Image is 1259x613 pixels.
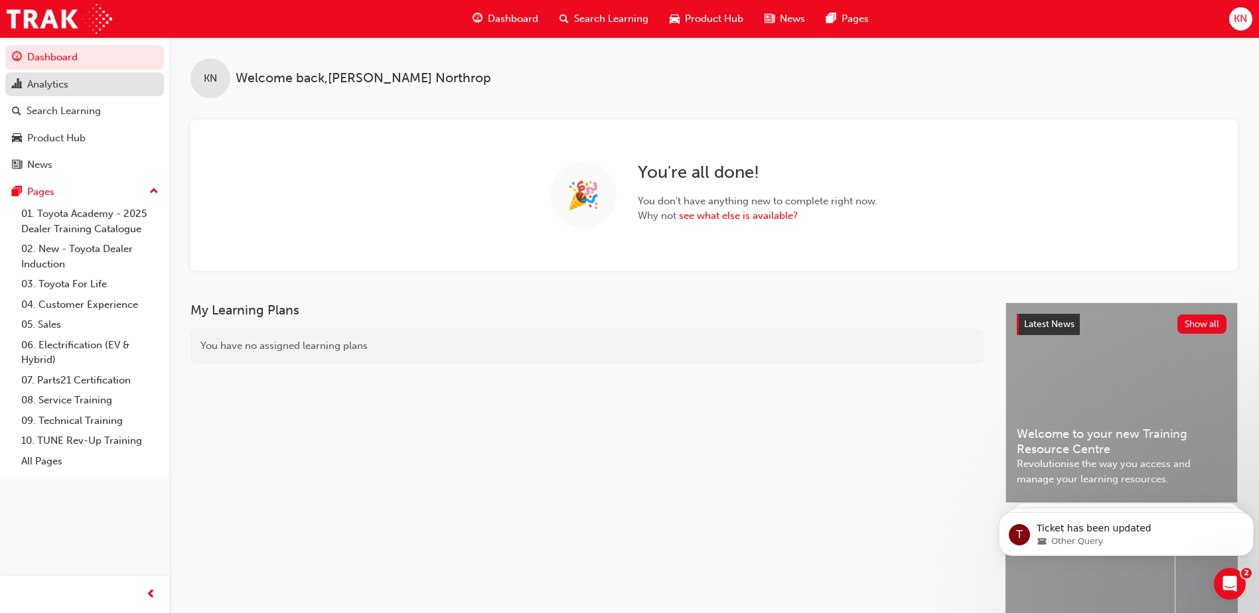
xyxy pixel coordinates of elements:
[16,314,164,335] a: 05. Sales
[1017,427,1226,456] span: Welcome to your new Training Resource Centre
[1241,568,1252,579] span: 2
[5,180,164,204] button: Pages
[549,5,659,33] a: search-iconSearch Learning
[27,184,54,200] div: Pages
[1234,11,1247,27] span: KN
[12,52,22,64] span: guage-icon
[685,11,743,27] span: Product Hub
[12,159,22,171] span: news-icon
[204,71,217,86] span: KN
[1177,314,1227,334] button: Show all
[638,194,878,209] span: You don't have anything new to complete right now.
[5,72,164,97] a: Analytics
[994,484,1259,577] iframe: Intercom notifications message
[670,11,680,27] span: car-icon
[16,411,164,431] a: 09. Technical Training
[754,5,816,33] a: news-iconNews
[5,153,164,177] a: News
[1017,314,1226,335] a: Latest NewsShow all
[16,431,164,451] a: 10. TUNE Rev-Up Training
[149,183,159,200] span: up-icon
[27,77,68,92] div: Analytics
[780,11,805,27] span: News
[1214,568,1246,600] iframe: Intercom live chat
[16,390,164,411] a: 08. Service Training
[190,303,984,318] h3: My Learning Plans
[1005,303,1238,503] a: Latest NewsShow allWelcome to your new Training Resource CentreRevolutionise the way you access a...
[826,11,836,27] span: pages-icon
[16,239,164,274] a: 02. New - Toyota Dealer Induction
[12,105,21,117] span: search-icon
[5,126,164,151] a: Product Hub
[816,5,879,33] a: pages-iconPages
[659,5,754,33] a: car-iconProduct Hub
[5,42,164,180] button: DashboardAnalyticsSearch LearningProduct HubNews
[16,274,164,295] a: 03. Toyota For Life
[638,208,878,224] span: Why not
[27,103,101,119] div: Search Learning
[27,131,86,146] div: Product Hub
[16,295,164,315] a: 04. Customer Experience
[12,133,22,145] span: car-icon
[488,11,538,27] span: Dashboard
[765,11,775,27] span: news-icon
[1017,456,1226,486] span: Revolutionise the way you access and manage your learning resources.
[679,210,798,222] a: see what else is available?
[7,4,112,34] img: Trak
[16,335,164,370] a: 06. Electrification (EV & Hybrid)
[146,586,156,603] span: prev-icon
[12,186,22,198] span: pages-icon
[5,99,164,123] a: Search Learning
[638,162,878,183] h2: You're all done!
[16,370,164,391] a: 07. Parts21 Certification
[190,328,984,364] div: You have no assigned learning plans
[574,11,648,27] span: Search Learning
[236,71,491,86] span: Welcome back , [PERSON_NAME] Northrop
[12,79,22,91] span: chart-icon
[16,451,164,472] a: All Pages
[1024,318,1074,330] span: Latest News
[16,204,164,239] a: 01. Toyota Academy - 2025 Dealer Training Catalogue
[27,157,52,172] div: News
[559,11,569,27] span: search-icon
[1229,7,1252,31] button: KN
[473,11,482,27] span: guage-icon
[5,45,164,70] a: Dashboard
[567,188,600,203] span: 🎉
[462,5,549,33] a: guage-iconDashboard
[842,11,869,27] span: Pages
